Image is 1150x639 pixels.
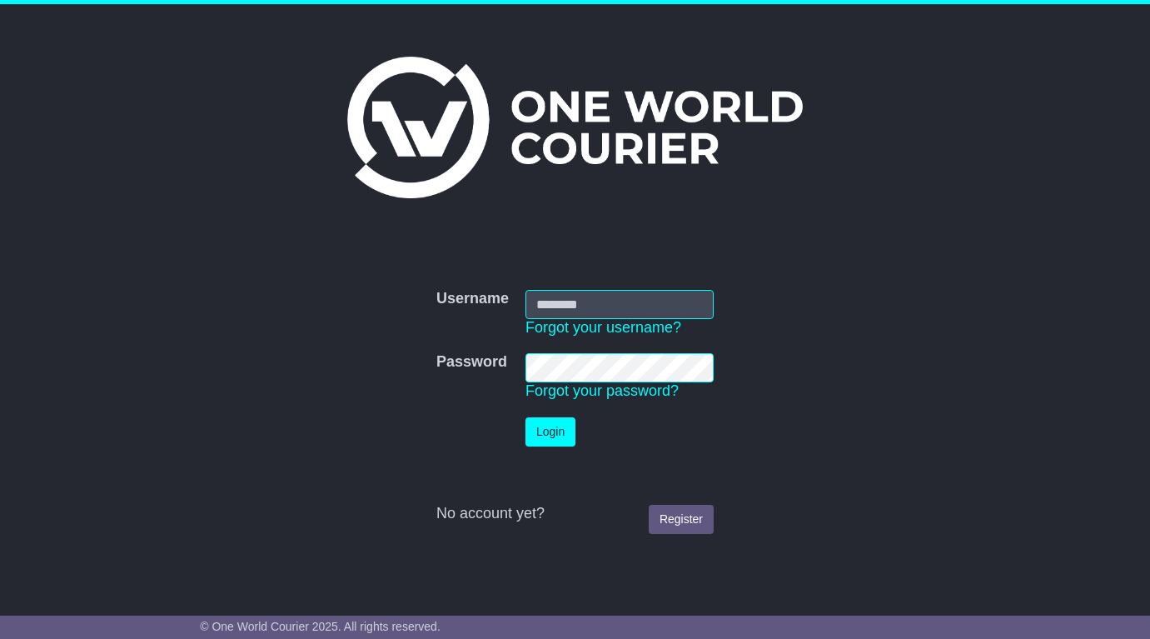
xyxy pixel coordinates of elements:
img: One World [347,57,802,198]
a: Forgot your password? [525,382,679,399]
button: Login [525,417,575,447]
a: Forgot your username? [525,319,681,336]
label: Username [436,290,509,308]
div: No account yet? [436,505,714,523]
span: © One World Courier 2025. All rights reserved. [200,620,441,633]
label: Password [436,353,507,372]
a: Register [649,505,714,534]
